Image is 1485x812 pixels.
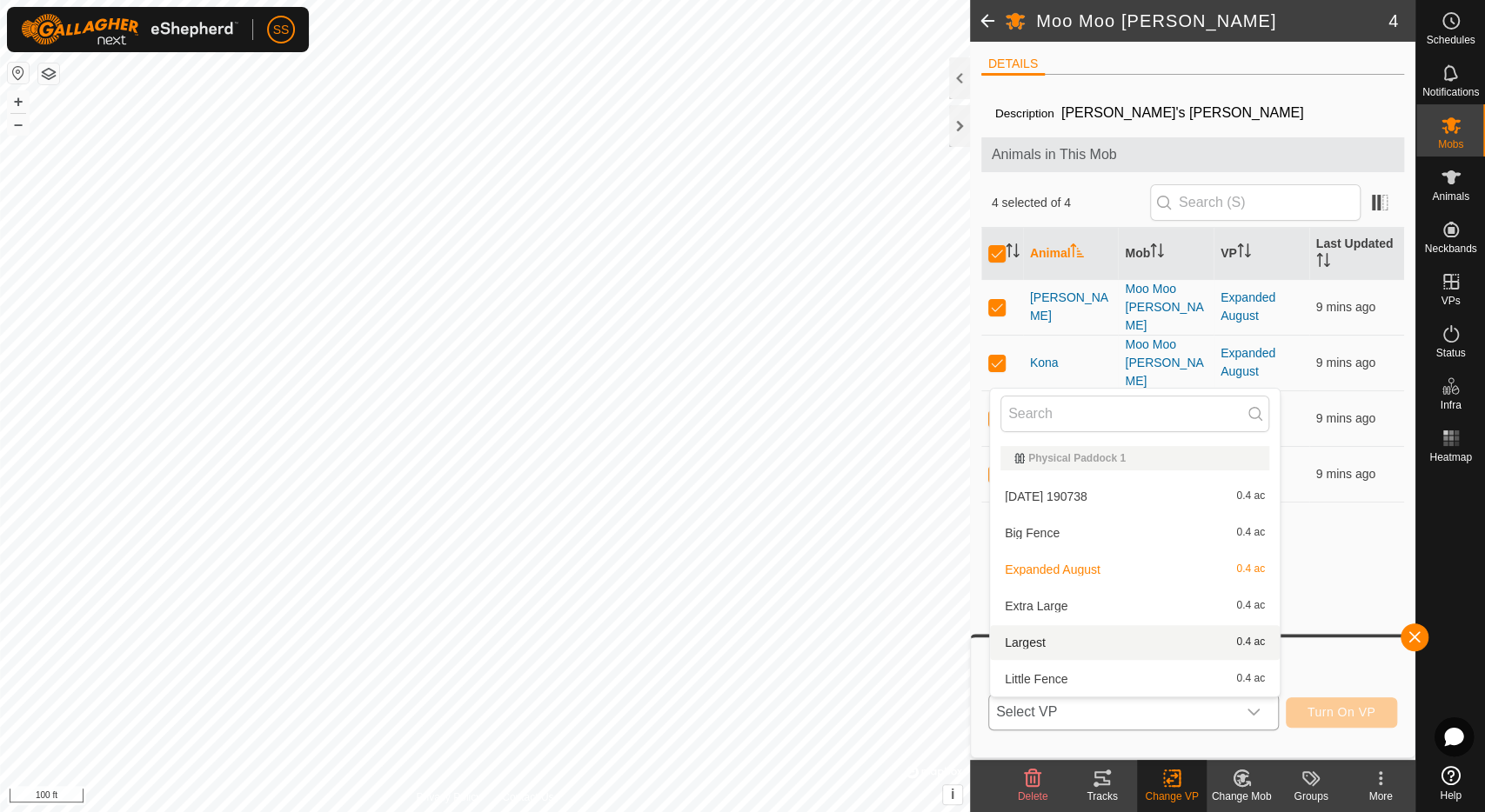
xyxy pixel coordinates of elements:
[1030,354,1059,372] span: Kona
[1316,300,1375,314] span: 13 Aug 2025, 10:02 am
[1014,453,1255,463] div: Physical Paddock 1
[943,785,962,804] button: i
[1441,296,1460,306] span: VPs
[1150,184,1361,221] input: Search (S)
[1137,789,1207,804] div: Change VP
[1422,87,1479,97] span: Notifications
[1036,10,1388,31] h2: Moo Moo [PERSON_NAME]
[1286,697,1397,728] button: Turn On VP
[1236,490,1265,503] span: 0.4 ac
[1276,789,1346,804] div: Groups
[1005,527,1060,539] span: Big Fence
[1006,246,1020,260] p-sorticon: Activate to sort
[1207,789,1276,804] div: Change Mob
[1023,228,1119,280] th: Animal
[990,552,1280,587] li: Expanded August
[1054,98,1311,127] span: [PERSON_NAME]'s [PERSON_NAME]
[1237,246,1251,260] p-sorticon: Activate to sort
[951,787,954,802] span: i
[21,14,238,45] img: Gallagher Logo
[502,789,553,805] a: Contact Us
[1018,790,1048,802] span: Delete
[981,55,1045,76] li: DETAILS
[1070,246,1084,260] p-sorticon: Activate to sort
[1125,336,1207,390] div: Moo Moo [PERSON_NAME]
[1316,356,1375,369] span: 13 Aug 2025, 10:02 am
[1432,191,1469,202] span: Animals
[990,589,1280,623] li: Extra Large
[1309,228,1405,280] th: Last Updated
[1316,467,1375,481] span: 13 Aug 2025, 10:02 am
[1214,228,1309,280] th: VP
[1221,346,1275,378] a: Expanded August
[1236,527,1265,539] span: 0.4 ac
[992,194,1150,212] span: 4 selected of 4
[1236,695,1271,729] div: dropdown trigger
[1438,139,1463,150] span: Mobs
[1424,243,1476,254] span: Neckbands
[989,695,1236,729] span: Select VP
[1118,228,1214,280] th: Mob
[1067,789,1137,804] div: Tracks
[273,21,290,39] span: SS
[1440,790,1462,801] span: Help
[1221,290,1275,323] a: Expanded August
[416,789,481,805] a: Privacy Policy
[990,439,1280,696] ul: Option List
[1429,452,1472,463] span: Heatmap
[1435,348,1465,358] span: Status
[1316,411,1375,425] span: 13 Aug 2025, 10:02 am
[1426,35,1475,45] span: Schedules
[1236,636,1265,649] span: 0.4 ac
[1030,289,1112,325] span: [PERSON_NAME]
[1236,563,1265,576] span: 0.4 ac
[1000,396,1269,432] input: Search
[1416,759,1485,808] a: Help
[1236,600,1265,612] span: 0.4 ac
[8,114,29,135] button: –
[990,516,1280,550] li: Big Fence
[1005,563,1100,576] span: Expanded August
[990,625,1280,660] li: Largest
[990,479,1280,514] li: 2025-06-10 190738
[995,107,1054,120] label: Description
[1440,400,1461,410] span: Infra
[1005,673,1067,685] span: Little Fence
[990,662,1280,696] li: Little Fence
[1150,246,1164,260] p-sorticon: Activate to sort
[1236,673,1265,685] span: 0.4 ac
[1005,600,1067,612] span: Extra Large
[38,63,59,84] button: Map Layers
[1316,256,1330,270] p-sorticon: Activate to sort
[1388,8,1398,34] span: 4
[1308,705,1375,719] span: Turn On VP
[992,144,1395,165] span: Animals in This Mob
[8,91,29,112] button: +
[1346,789,1415,804] div: More
[1005,636,1046,649] span: Largest
[8,63,29,83] button: Reset Map
[1125,280,1207,335] div: Moo Moo [PERSON_NAME]
[1005,490,1087,503] span: [DATE] 190738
